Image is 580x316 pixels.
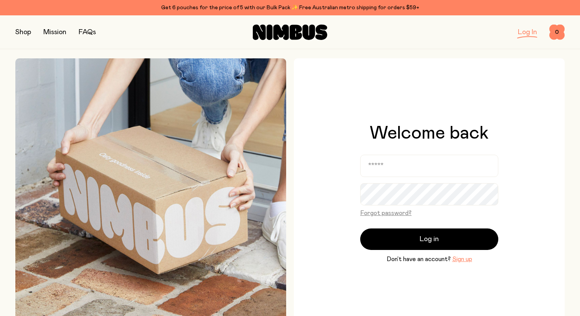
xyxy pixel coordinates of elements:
[420,234,439,245] span: Log in
[549,25,565,40] button: 0
[43,29,66,36] a: Mission
[15,3,565,12] div: Get 6 pouches for the price of 5 with our Bulk Pack ✨ Free Australian metro shipping for orders $59+
[452,255,472,264] button: Sign up
[360,208,412,218] button: Forgot password?
[360,228,498,250] button: Log in
[387,255,451,264] span: Don’t have an account?
[79,29,96,36] a: FAQs
[518,29,537,36] a: Log In
[370,124,489,142] h1: Welcome back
